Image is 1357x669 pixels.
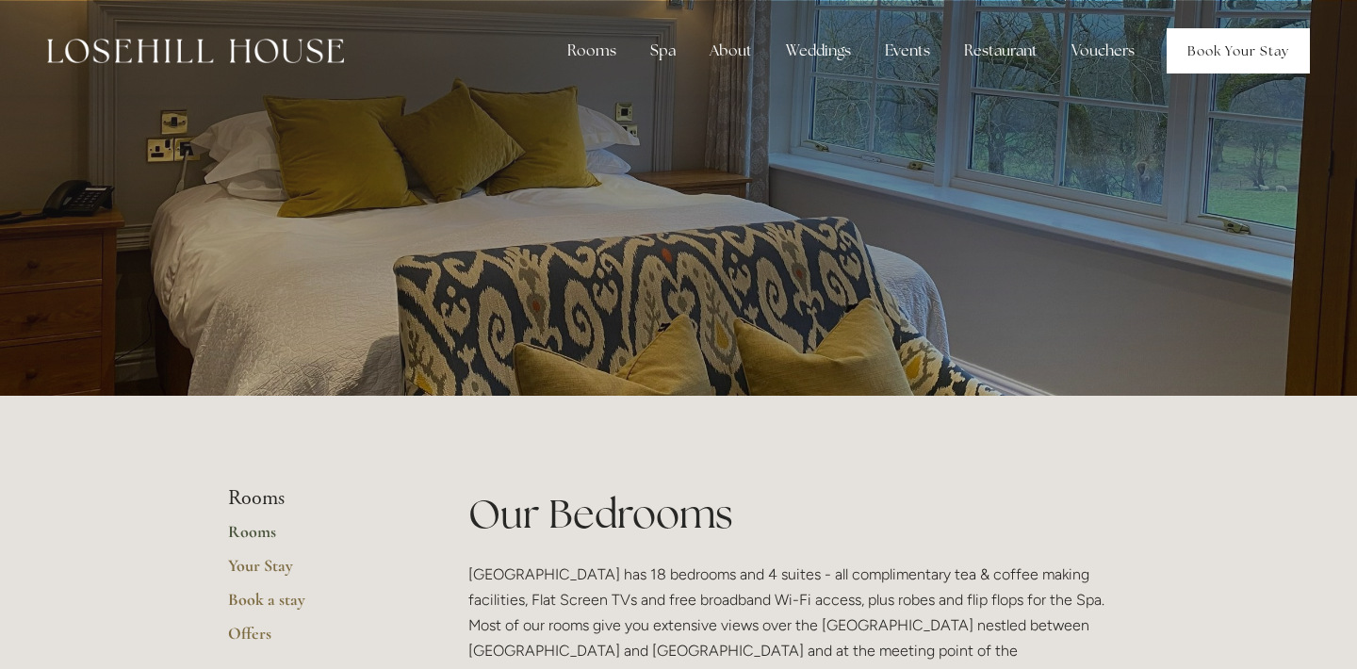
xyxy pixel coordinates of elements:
[695,32,767,70] div: About
[771,32,866,70] div: Weddings
[228,486,408,511] li: Rooms
[635,32,691,70] div: Spa
[1167,28,1310,73] a: Book Your Stay
[228,521,408,555] a: Rooms
[1056,32,1150,70] a: Vouchers
[552,32,631,70] div: Rooms
[47,39,344,63] img: Losehill House
[228,589,408,623] a: Book a stay
[228,555,408,589] a: Your Stay
[870,32,945,70] div: Events
[949,32,1053,70] div: Restaurant
[468,486,1129,542] h1: Our Bedrooms
[228,623,408,657] a: Offers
